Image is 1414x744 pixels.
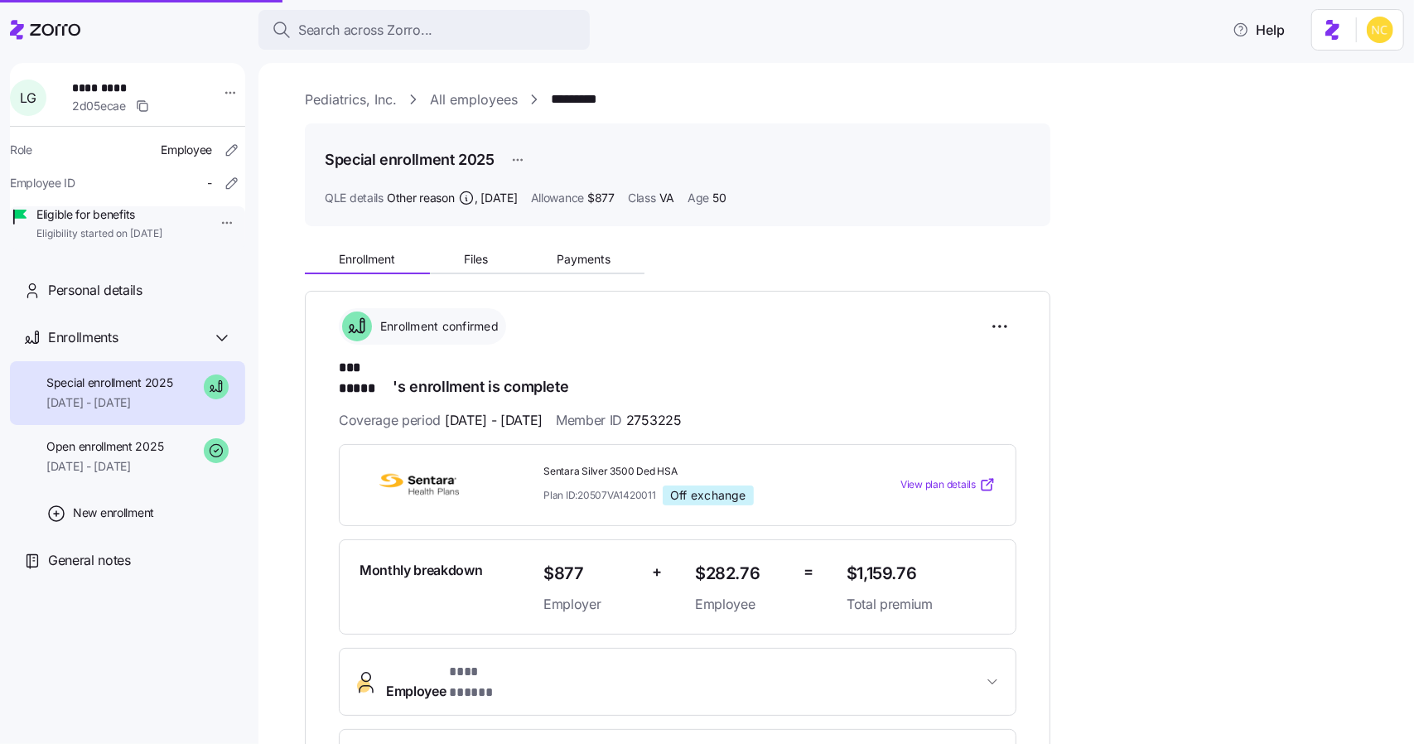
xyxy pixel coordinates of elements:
[900,476,996,493] a: View plan details
[48,550,131,571] span: General notes
[73,505,154,521] span: New enrollment
[46,394,173,411] span: [DATE] - [DATE]
[847,560,996,587] span: $1,159.76
[1367,17,1393,43] img: e03b911e832a6112bf72643c5874f8d8
[360,560,483,581] span: Monthly breakdown
[543,594,639,615] span: Employer
[543,560,639,587] span: $877
[36,227,162,241] span: Eligibility started on [DATE]
[1233,20,1285,40] span: Help
[804,560,813,584] span: =
[386,662,512,702] span: Employee
[695,560,790,587] span: $282.76
[900,477,976,493] span: View plan details
[695,594,790,615] span: Employee
[36,206,162,223] span: Eligible for benefits
[10,142,32,158] span: Role
[360,466,479,504] img: Sentara Health Plans
[48,280,142,301] span: Personal details
[48,327,118,348] span: Enrollments
[10,175,75,191] span: Employee ID
[847,594,996,615] span: Total premium
[207,175,212,191] span: -
[46,374,173,391] span: Special enrollment 2025
[46,438,163,455] span: Open enrollment 2025
[543,488,656,502] span: Plan ID: 20507VA1420011
[670,488,746,503] span: Off exchange
[72,98,126,114] span: 2d05ecae
[46,458,163,475] span: [DATE] - [DATE]
[161,142,212,158] span: Employee
[20,91,36,104] span: L G
[1219,13,1298,46] button: Help
[652,560,662,584] span: +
